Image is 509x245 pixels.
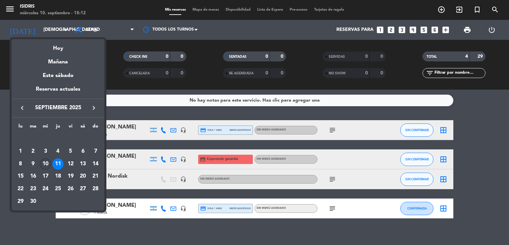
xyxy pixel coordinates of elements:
th: jueves [52,122,64,133]
th: sábado [77,122,89,133]
td: 28 de septiembre de 2025 [89,183,102,195]
td: SEP. [14,132,102,145]
th: domingo [89,122,102,133]
td: 4 de septiembre de 2025 [52,145,64,158]
td: 25 de septiembre de 2025 [52,183,64,195]
th: viernes [64,122,77,133]
div: 1 [15,146,26,157]
div: 12 [65,158,76,170]
div: 19 [65,171,76,182]
div: 4 [52,146,64,157]
div: 24 [40,183,51,195]
td: 22 de septiembre de 2025 [14,183,27,195]
td: 29 de septiembre de 2025 [14,195,27,208]
div: 8 [15,158,26,170]
button: keyboard_arrow_left [16,104,28,112]
th: lunes [14,122,27,133]
td: 15 de septiembre de 2025 [14,170,27,183]
div: 17 [40,171,51,182]
div: 14 [90,158,101,170]
div: 3 [40,146,51,157]
td: 24 de septiembre de 2025 [39,183,52,195]
div: 30 [28,196,39,207]
td: 20 de septiembre de 2025 [77,170,89,183]
div: 7 [90,146,101,157]
td: 10 de septiembre de 2025 [39,158,52,170]
div: Hoy [12,39,104,53]
div: 25 [52,183,64,195]
td: 5 de septiembre de 2025 [64,145,77,158]
td: 14 de septiembre de 2025 [89,158,102,170]
td: 16 de septiembre de 2025 [27,170,39,183]
th: miércoles [39,122,52,133]
td: 13 de septiembre de 2025 [77,158,89,170]
div: 2 [28,146,39,157]
td: 21 de septiembre de 2025 [89,170,102,183]
div: 26 [65,183,76,195]
td: 12 de septiembre de 2025 [64,158,77,170]
div: 13 [77,158,88,170]
div: 9 [28,158,39,170]
div: 20 [77,171,88,182]
td: 6 de septiembre de 2025 [77,145,89,158]
td: 19 de septiembre de 2025 [64,170,77,183]
div: 16 [28,171,39,182]
th: martes [27,122,39,133]
div: Este sábado [12,66,104,85]
div: 28 [90,183,101,195]
td: 18 de septiembre de 2025 [52,170,64,183]
td: 23 de septiembre de 2025 [27,183,39,195]
td: 27 de septiembre de 2025 [77,183,89,195]
div: 27 [77,183,88,195]
div: 15 [15,171,26,182]
div: 18 [52,171,64,182]
i: keyboard_arrow_left [18,104,26,112]
i: keyboard_arrow_right [90,104,98,112]
div: 22 [15,183,26,195]
div: 11 [52,158,64,170]
td: 1 de septiembre de 2025 [14,145,27,158]
td: 3 de septiembre de 2025 [39,145,52,158]
td: 2 de septiembre de 2025 [27,145,39,158]
div: Mañana [12,53,104,66]
td: 26 de septiembre de 2025 [64,183,77,195]
td: 9 de septiembre de 2025 [27,158,39,170]
div: Reservas actuales [12,85,104,99]
td: 11 de septiembre de 2025 [52,158,64,170]
td: 30 de septiembre de 2025 [27,195,39,208]
button: keyboard_arrow_right [88,104,100,112]
div: 6 [77,146,88,157]
div: 10 [40,158,51,170]
td: 17 de septiembre de 2025 [39,170,52,183]
div: 23 [28,183,39,195]
td: 8 de septiembre de 2025 [14,158,27,170]
div: 21 [90,171,101,182]
span: septiembre 2025 [28,104,88,112]
td: 7 de septiembre de 2025 [89,145,102,158]
div: 29 [15,196,26,207]
div: 5 [65,146,76,157]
